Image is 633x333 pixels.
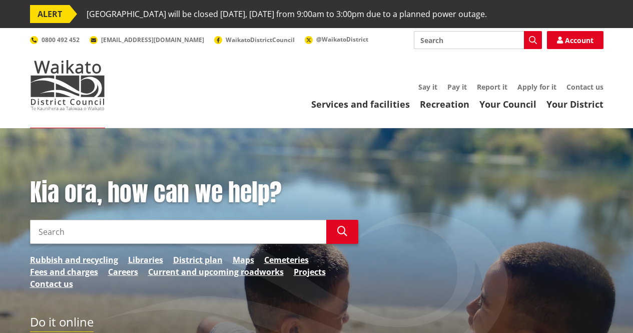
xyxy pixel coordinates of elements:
[30,220,326,244] input: Search input
[128,254,163,266] a: Libraries
[566,82,603,92] a: Contact us
[447,82,467,92] a: Pay it
[316,35,368,44] span: @WaikatoDistrict
[108,266,138,278] a: Careers
[30,5,70,23] span: ALERT
[477,82,507,92] a: Report it
[214,36,295,44] a: WaikatoDistrictCouncil
[547,31,603,49] a: Account
[30,278,73,290] a: Contact us
[305,35,368,44] a: @WaikatoDistrict
[90,36,204,44] a: [EMAIL_ADDRESS][DOMAIN_NAME]
[30,178,358,207] h1: Kia ora, how can we help?
[294,266,326,278] a: Projects
[414,31,542,49] input: Search input
[30,315,94,332] h2: Do it online
[30,60,105,110] img: Waikato District Council - Te Kaunihera aa Takiwaa o Waikato
[264,254,309,266] a: Cemeteries
[148,266,284,278] a: Current and upcoming roadworks
[87,5,487,23] span: [GEOGRAPHIC_DATA] will be closed [DATE], [DATE] from 9:00am to 3:00pm due to a planned power outage.
[101,36,204,44] span: [EMAIL_ADDRESS][DOMAIN_NAME]
[311,98,410,110] a: Services and facilities
[30,266,98,278] a: Fees and charges
[517,82,556,92] a: Apply for it
[546,98,603,110] a: Your District
[418,82,437,92] a: Say it
[30,254,118,266] a: Rubbish and recycling
[30,36,80,44] a: 0800 492 452
[173,254,223,266] a: District plan
[233,254,254,266] a: Maps
[479,98,536,110] a: Your Council
[42,36,80,44] span: 0800 492 452
[226,36,295,44] span: WaikatoDistrictCouncil
[420,98,469,110] a: Recreation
